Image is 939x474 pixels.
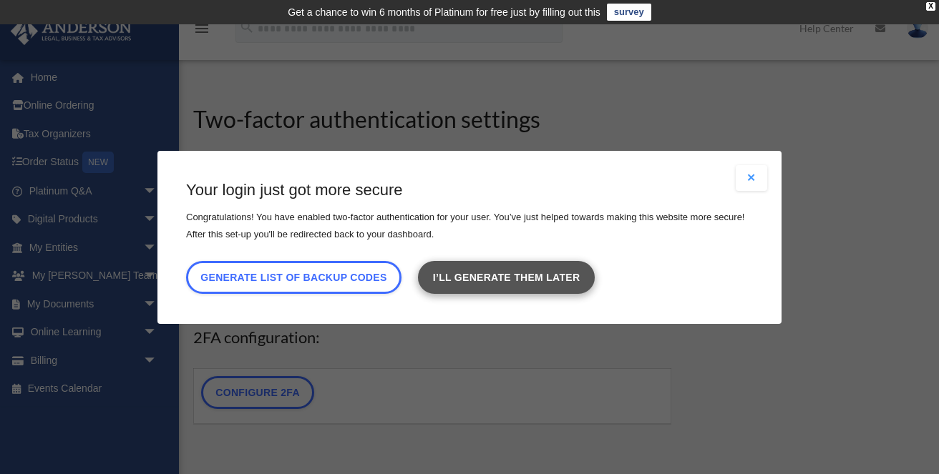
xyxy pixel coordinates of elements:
button: Generate list of backup codes [186,260,402,293]
p: Congratulations! You have enabled two-factor authentication for your user. You’ve just helped tow... [186,208,753,242]
button: Close modal [736,165,767,191]
a: I’ll generate them later [418,260,594,293]
div: Get a chance to win 6 months of Platinum for free just by filling out this [288,4,600,21]
h3: Your login just got more secure [186,179,753,202]
a: survey [607,4,651,21]
div: close [926,2,935,11]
